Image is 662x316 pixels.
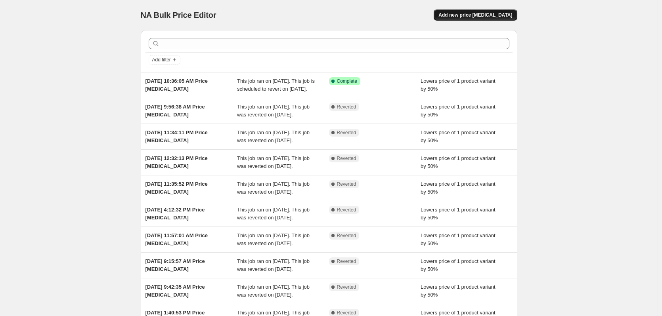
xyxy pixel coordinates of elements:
[337,155,356,162] span: Reverted
[421,181,496,195] span: Lowers price of 1 product variant by 50%
[145,207,205,221] span: [DATE] 4:12:32 PM Price [MEDICAL_DATA]
[421,232,496,246] span: Lowers price of 1 product variant by 50%
[145,78,208,92] span: [DATE] 10:36:05 AM Price [MEDICAL_DATA]
[237,155,310,169] span: This job ran on [DATE]. This job was reverted on [DATE].
[145,284,205,298] span: [DATE] 9:42:35 AM Price [MEDICAL_DATA]
[434,10,517,21] button: Add new price [MEDICAL_DATA]
[337,104,356,110] span: Reverted
[337,207,356,213] span: Reverted
[337,258,356,265] span: Reverted
[337,78,357,84] span: Complete
[421,155,496,169] span: Lowers price of 1 product variant by 50%
[145,155,208,169] span: [DATE] 12:32:13 PM Price [MEDICAL_DATA]
[337,129,356,136] span: Reverted
[237,129,310,143] span: This job ran on [DATE]. This job was reverted on [DATE].
[421,129,496,143] span: Lowers price of 1 product variant by 50%
[337,181,356,187] span: Reverted
[145,129,208,143] span: [DATE] 11:34:11 PM Price [MEDICAL_DATA]
[145,181,208,195] span: [DATE] 11:35:52 PM Price [MEDICAL_DATA]
[152,57,171,63] span: Add filter
[145,258,205,272] span: [DATE] 9:15:57 AM Price [MEDICAL_DATA]
[438,12,512,18] span: Add new price [MEDICAL_DATA]
[421,258,496,272] span: Lowers price of 1 product variant by 50%
[237,232,310,246] span: This job ran on [DATE]. This job was reverted on [DATE].
[237,181,310,195] span: This job ran on [DATE]. This job was reverted on [DATE].
[237,104,310,118] span: This job ran on [DATE]. This job was reverted on [DATE].
[421,284,496,298] span: Lowers price of 1 product variant by 50%
[237,207,310,221] span: This job ran on [DATE]. This job was reverted on [DATE].
[145,232,208,246] span: [DATE] 11:57:01 AM Price [MEDICAL_DATA]
[237,284,310,298] span: This job ran on [DATE]. This job was reverted on [DATE].
[337,310,356,316] span: Reverted
[421,78,496,92] span: Lowers price of 1 product variant by 50%
[141,11,216,19] span: NA Bulk Price Editor
[337,284,356,290] span: Reverted
[237,258,310,272] span: This job ran on [DATE]. This job was reverted on [DATE].
[145,104,205,118] span: [DATE] 9:56:38 AM Price [MEDICAL_DATA]
[237,78,315,92] span: This job ran on [DATE]. This job is scheduled to revert on [DATE].
[337,232,356,239] span: Reverted
[421,104,496,118] span: Lowers price of 1 product variant by 50%
[149,55,180,65] button: Add filter
[421,207,496,221] span: Lowers price of 1 product variant by 50%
